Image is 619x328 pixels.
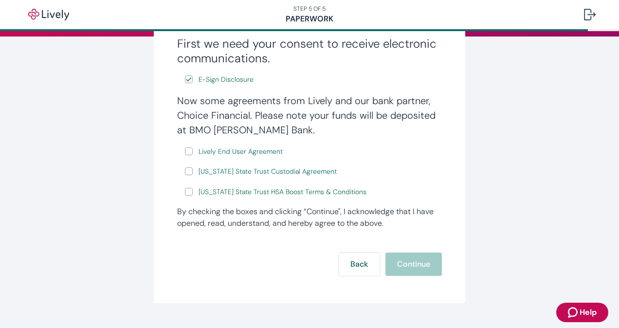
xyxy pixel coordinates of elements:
[197,186,368,198] a: e-sign disclosure document
[177,36,442,66] h3: First we need your consent to receive electronic communications.
[197,146,285,158] a: e-sign disclosure document
[339,253,380,276] button: Back
[177,93,442,137] h4: Now some agreements from Lively and our bank partner, Choice Financial. Please note your funds wi...
[556,303,608,322] button: Zendesk support iconHelp
[177,206,442,229] div: By checking the boxes and clicking “Continue", I acknowledge that I have opened, read, understand...
[197,165,339,178] a: e-sign disclosure document
[199,187,366,197] span: [US_STATE] State Trust HSA Boost Terms & Conditions
[199,146,283,157] span: Lively End User Agreement
[21,9,76,20] img: Lively
[199,74,254,85] span: E-Sign Disclosure
[576,3,603,26] button: Log out
[197,73,255,86] a: e-sign disclosure document
[568,307,580,318] svg: Zendesk support icon
[199,166,337,177] span: [US_STATE] State Trust Custodial Agreement
[580,307,597,318] span: Help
